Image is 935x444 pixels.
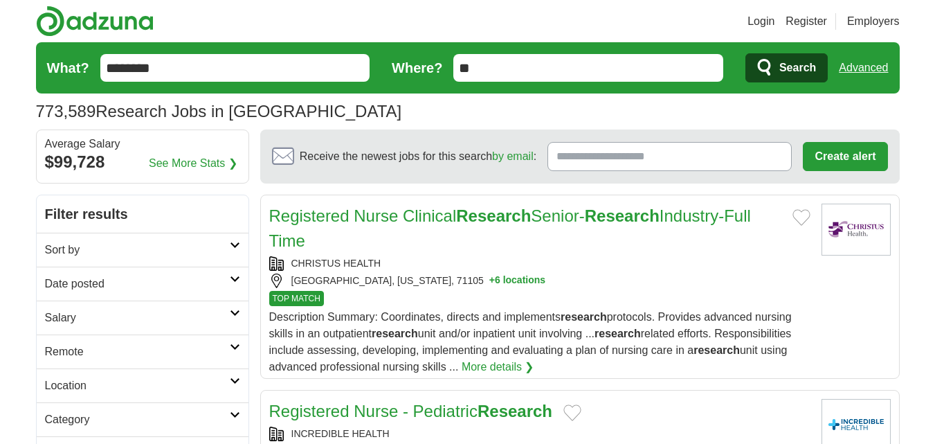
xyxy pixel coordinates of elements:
h2: Remote [45,344,230,360]
h2: Filter results [37,195,248,233]
a: See More Stats ❯ [149,155,237,172]
strong: Research [478,402,552,420]
a: Login [747,13,774,30]
div: Average Salary [45,139,240,150]
strong: research [561,311,607,323]
a: Advanced [839,54,888,82]
span: 773,589 [36,99,96,124]
span: Search [779,54,816,82]
span: Description Summary: Coordinates, directs and implements protocols. Provides advanced nursing ski... [269,311,792,373]
h1: Research Jobs in [GEOGRAPHIC_DATA] [36,102,402,121]
button: Search [745,53,828,82]
a: by email [492,150,534,162]
div: [GEOGRAPHIC_DATA], [US_STATE], 71105 [269,274,810,288]
button: Add to favorite jobs [792,209,810,226]
a: Remote [37,335,248,368]
button: Create alert [803,142,887,171]
span: TOP MATCH [269,291,324,306]
a: CHRISTUS HEALTH [291,258,381,269]
strong: Research [585,206,660,225]
span: + [489,274,495,288]
a: Date posted [37,267,248,301]
a: Category [37,402,248,436]
label: What? [47,57,89,78]
h2: Date posted [45,276,230,292]
div: INCREDIBLE HEALTH [269,427,810,441]
span: Receive the newest jobs for this search : [300,148,536,165]
button: Add to favorite jobs [563,405,581,421]
a: Location [37,368,248,402]
a: More details ❯ [462,359,534,375]
a: Employers [847,13,900,30]
strong: research [372,328,418,339]
a: Register [786,13,827,30]
h2: Salary [45,310,230,326]
a: Salary [37,301,248,335]
strong: research [693,344,740,356]
a: Sort by [37,233,248,267]
div: $99,728 [45,150,240,175]
h2: Category [45,411,230,428]
strong: research [594,328,641,339]
a: Registered Nurse - PediatricResearch [269,402,553,420]
img: CHRISTUS Health logo [821,204,891,256]
h2: Sort by [45,242,230,258]
button: +6 locations [489,274,545,288]
img: Adzuna logo [36,6,154,37]
h2: Location [45,378,230,394]
label: Where? [392,57,442,78]
a: Registered Nurse ClinicalResearchSenior-ResearchIndustry-Full Time [269,206,751,250]
strong: Research [456,206,531,225]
